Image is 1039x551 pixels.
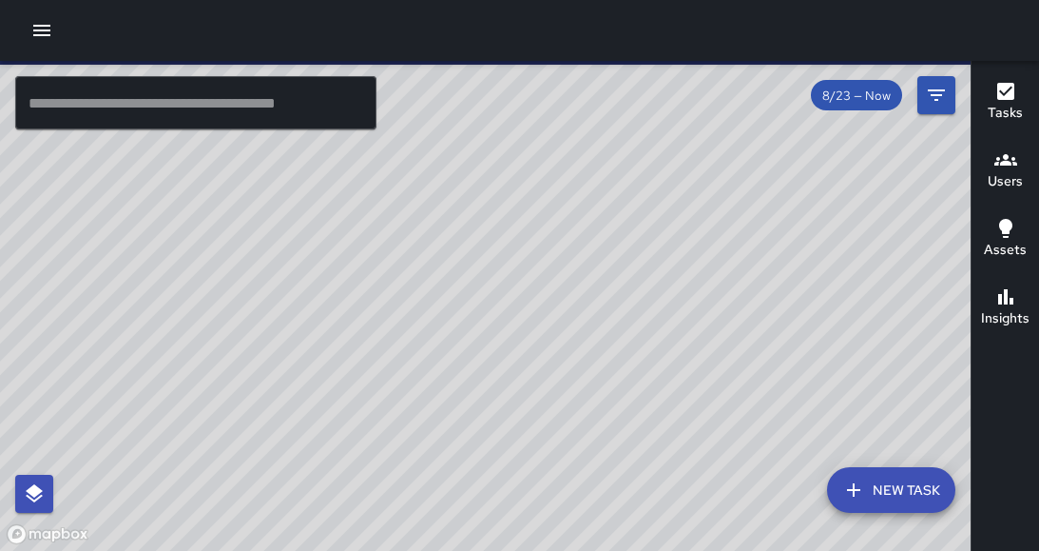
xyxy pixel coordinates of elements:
[981,308,1029,329] h6: Insights
[988,171,1023,192] h6: Users
[988,103,1023,124] h6: Tasks
[972,69,1039,137] button: Tasks
[984,240,1027,261] h6: Assets
[917,76,955,114] button: Filters
[972,274,1039,343] button: Insights
[827,467,955,513] button: New Task
[811,88,902,104] span: 8/23 — Now
[972,206,1039,274] button: Assets
[972,137,1039,206] button: Users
